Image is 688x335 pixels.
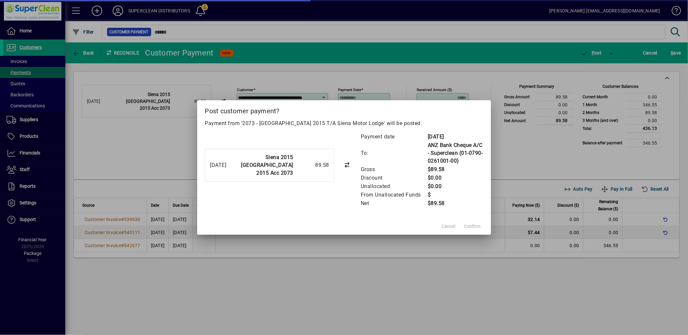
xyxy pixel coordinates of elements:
[427,141,483,165] td: ANZ Bank Cheque A/C - Superclean (01-0790-0261001-00)
[205,120,483,127] p: Payment from '2073 - [GEOGRAPHIC_DATA] 2015 T/A Siena Motor Lodge' will be posted.
[427,133,483,141] td: [DATE]
[197,100,491,119] h2: Post customer payment?
[427,191,483,199] td: $
[360,191,427,199] td: From Unallocated Funds
[210,161,236,169] div: [DATE]
[427,174,483,182] td: $0.00
[427,199,483,208] td: $89.58
[427,165,483,174] td: $89.58
[360,141,427,165] td: To:
[427,182,483,191] td: $0.00
[360,165,427,174] td: Gross
[241,154,294,176] strong: Siena 2015 [GEOGRAPHIC_DATA] 2015 Acc 2073
[360,174,427,182] td: Discount
[360,199,427,208] td: Net
[296,161,329,169] div: 89.58
[360,182,427,191] td: Unallocated
[360,133,427,141] td: Payment date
